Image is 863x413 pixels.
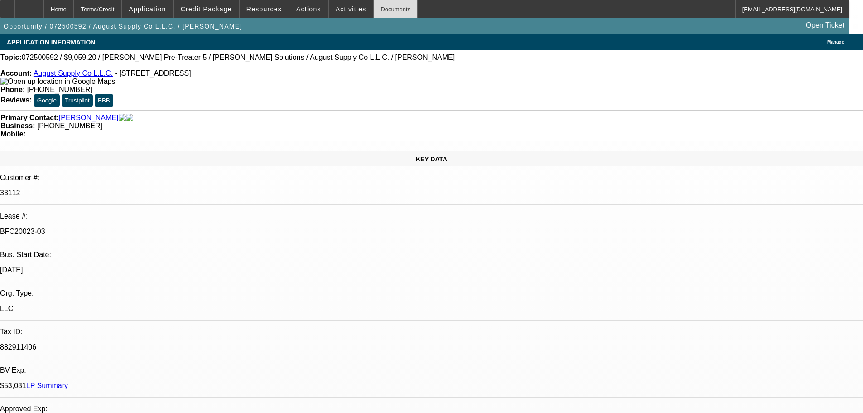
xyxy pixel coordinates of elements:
[0,130,26,138] strong: Mobile:
[37,122,102,130] span: [PHONE_NUMBER]
[329,0,373,18] button: Activities
[416,155,447,163] span: KEY DATA
[122,0,173,18] button: Application
[174,0,239,18] button: Credit Package
[95,94,113,107] button: BBB
[34,69,113,77] a: August Supply Co L.L.C.
[246,5,282,13] span: Resources
[7,39,95,46] span: APPLICATION INFORMATION
[181,5,232,13] span: Credit Package
[802,18,848,33] a: Open Ticket
[126,114,133,122] img: linkedin-icon.png
[289,0,328,18] button: Actions
[34,94,60,107] button: Google
[22,53,455,62] span: 072500592 / $9,059.20 / [PERSON_NAME] Pre-Treater 5 / [PERSON_NAME] Solutions / August Supply Co ...
[27,86,92,93] span: [PHONE_NUMBER]
[115,69,191,77] span: - [STREET_ADDRESS]
[296,5,321,13] span: Actions
[240,0,289,18] button: Resources
[119,114,126,122] img: facebook-icon.png
[0,69,32,77] strong: Account:
[0,86,25,93] strong: Phone:
[0,78,115,86] img: Open up location in Google Maps
[0,78,115,85] a: View Google Maps
[336,5,366,13] span: Activities
[827,39,844,44] span: Manage
[0,114,59,122] strong: Primary Contact:
[59,114,119,122] a: [PERSON_NAME]
[62,94,92,107] button: Trustpilot
[26,382,68,389] a: LP Summary
[129,5,166,13] span: Application
[0,53,22,62] strong: Topic:
[0,122,35,130] strong: Business:
[4,23,242,30] span: Opportunity / 072500592 / August Supply Co L.L.C. / [PERSON_NAME]
[0,96,32,104] strong: Reviews:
